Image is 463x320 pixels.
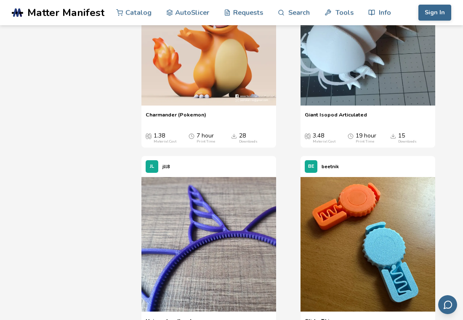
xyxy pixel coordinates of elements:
[154,132,176,143] div: 1.38
[239,132,258,143] div: 28
[313,132,335,143] div: 3.48
[146,132,152,139] span: Average Cost
[162,162,170,171] p: jll8
[348,132,354,139] span: Average Print Time
[231,132,237,139] span: Downloads
[154,140,176,144] div: Material Cost
[189,132,194,139] span: Average Print Time
[398,140,417,144] div: Downloads
[322,162,339,171] p: beetnik
[438,295,457,314] button: Send feedback via email
[197,132,215,143] div: 7 hour
[390,132,396,139] span: Downloads
[398,132,417,143] div: 15
[239,140,258,144] div: Downloads
[27,7,104,19] span: Matter Manifest
[313,140,335,144] div: Material Cost
[356,132,376,143] div: 19 hour
[305,111,367,124] a: Giant Isopod Articulated
[308,164,314,169] span: BE
[150,164,154,169] span: JL
[305,132,311,139] span: Average Cost
[197,140,215,144] div: Print Time
[356,140,374,144] div: Print Time
[146,111,206,124] a: Charmander (Pokemon)
[418,5,451,21] button: Sign In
